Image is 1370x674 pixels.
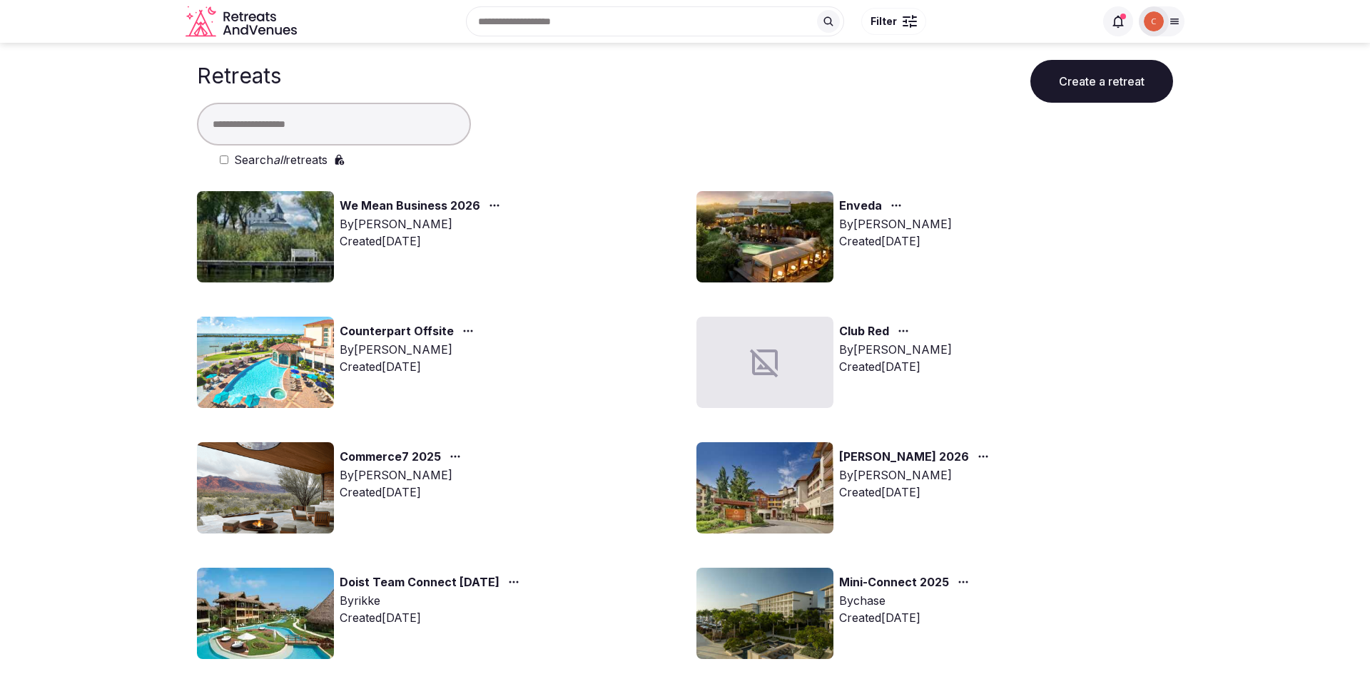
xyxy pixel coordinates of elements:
em: all [273,153,285,167]
img: Top retreat image for the retreat: Commerce7 2025 [197,442,334,533]
label: Search retreats [234,151,328,168]
img: Top retreat image for the retreat: Doist Team Connect Feb 2026 [197,568,334,659]
span: Filter [871,14,897,29]
div: Created [DATE] [340,484,467,501]
a: Enveda [839,197,882,215]
div: Created [DATE] [340,609,525,626]
div: Created [DATE] [839,358,952,375]
a: Counterpart Offsite [340,322,454,341]
a: [PERSON_NAME] 2026 [839,448,969,466]
img: Top retreat image for the retreat: Jane Retreat 2026 [696,442,833,533]
div: By [PERSON_NAME] [340,341,479,358]
div: Created [DATE] [839,233,952,250]
a: We Mean Business 2026 [340,197,480,215]
a: Mini-Connect 2025 [839,573,949,592]
button: Create a retreat [1030,60,1173,103]
div: By rikke [340,592,525,609]
div: Created [DATE] [340,233,506,250]
div: By chase [839,592,975,609]
div: By [PERSON_NAME] [340,215,506,233]
div: Created [DATE] [340,358,479,375]
a: Club Red [839,322,889,341]
svg: Retreats and Venues company logo [186,6,300,38]
h1: Retreats [197,63,281,88]
div: By [PERSON_NAME] [839,466,995,484]
div: By [PERSON_NAME] [839,341,952,358]
img: Top retreat image for the retreat: Counterpart Offsite [197,317,334,408]
a: Visit the homepage [186,6,300,38]
img: Top retreat image for the retreat: Enveda [696,191,833,282]
a: Commerce7 2025 [340,448,441,466]
a: Doist Team Connect [DATE] [340,573,499,592]
button: Filter [861,8,926,35]
img: Top retreat image for the retreat: We Mean Business 2026 [197,191,334,282]
div: By [PERSON_NAME] [839,215,952,233]
img: Catalina [1144,11,1164,31]
div: Created [DATE] [839,609,975,626]
div: By [PERSON_NAME] [340,466,467,484]
div: Created [DATE] [839,484,995,501]
img: Top retreat image for the retreat: Mini-Connect 2025 [696,568,833,659]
